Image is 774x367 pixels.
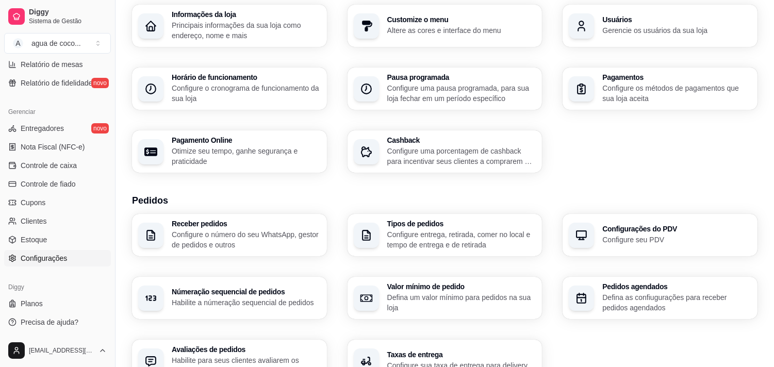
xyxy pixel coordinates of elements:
span: Planos [21,298,43,309]
h3: Customize o menu [387,16,536,23]
span: Configurações [21,253,67,263]
a: Entregadoresnovo [4,120,111,137]
button: Pedidos agendadosDefina as confiugurações para receber pedidos agendados [563,277,757,319]
button: UsuáriosGerencie os usuários da sua loja [563,5,757,47]
p: Configure uma porcentagem de cashback para incentivar seus clientes a comprarem em sua loja [387,146,536,166]
span: Precisa de ajuda? [21,317,78,327]
h3: Horário de funcionamento [172,74,321,81]
h3: Avaliações de pedidos [172,346,321,353]
div: agua de coco ... [31,38,81,48]
div: Diggy [4,279,111,295]
a: Estoque [4,231,111,248]
button: Customize o menuAltere as cores e interface do menu [348,5,542,47]
p: Principais informações da sua loja como endereço, nome e mais [172,20,321,41]
a: Controle de fiado [4,176,111,192]
button: Receber pedidosConfigure o número do seu WhatsApp, gestor de pedidos e outros [132,214,327,256]
a: Nota Fiscal (NFC-e) [4,139,111,155]
span: Diggy [29,8,107,17]
button: Pagamento OnlineOtimize seu tempo, ganhe segurança e praticidade [132,130,327,173]
p: Configure o cronograma de funcionamento da sua loja [172,83,321,104]
p: Defina um valor mínimo para pedidos na sua loja [387,292,536,313]
p: Defina as confiugurações para receber pedidos agendados [602,292,751,313]
h3: Taxas de entrega [387,351,536,358]
a: Cupons [4,194,111,211]
p: Configure seu PDV [602,235,751,245]
button: PagamentosConfigure os métodos de pagamentos que sua loja aceita [563,68,757,110]
a: Precisa de ajuda? [4,314,111,330]
button: Tipos de pedidosConfigure entrega, retirada, comer no local e tempo de entrega e de retirada [348,214,542,256]
span: Sistema de Gestão [29,17,107,25]
p: Configure o número do seu WhatsApp, gestor de pedidos e outros [172,229,321,250]
h3: Númeração sequencial de pedidos [172,288,321,295]
button: Select a team [4,33,111,54]
h3: Informações da loja [172,11,321,18]
p: Habilite a númeração sequencial de pedidos [172,297,321,308]
h3: Pagamentos [602,74,751,81]
h3: Receber pedidos [172,220,321,227]
h3: Pedidos [132,193,757,208]
span: A [13,38,23,48]
h3: Cashback [387,137,536,144]
p: Configure entrega, retirada, comer no local e tempo de entrega e de retirada [387,229,536,250]
button: Configurações do PDVConfigure seu PDV [563,214,757,256]
span: Relatório de mesas [21,59,83,70]
button: CashbackConfigure uma porcentagem de cashback para incentivar seus clientes a comprarem em sua loja [348,130,542,173]
button: Pausa programadaConfigure uma pausa programada, para sua loja fechar em um período específico [348,68,542,110]
span: Cupons [21,197,45,208]
span: Estoque [21,235,47,245]
a: Controle de caixa [4,157,111,174]
h3: Usuários [602,16,751,23]
button: Informações da lojaPrincipais informações da sua loja como endereço, nome e mais [132,5,327,47]
span: Nota Fiscal (NFC-e) [21,142,85,152]
button: Númeração sequencial de pedidosHabilite a númeração sequencial de pedidos [132,277,327,319]
button: Horário de funcionamentoConfigure o cronograma de funcionamento da sua loja [132,68,327,110]
span: Controle de fiado [21,179,76,189]
span: Controle de caixa [21,160,77,171]
a: Relatório de fidelidadenovo [4,75,111,91]
div: Gerenciar [4,104,111,120]
h3: Pausa programada [387,74,536,81]
span: Clientes [21,216,47,226]
a: Configurações [4,250,111,266]
h3: Valor mínimo de pedido [387,283,536,290]
button: [EMAIL_ADDRESS][DOMAIN_NAME] [4,338,111,363]
span: Entregadores [21,123,64,134]
a: Relatório de mesas [4,56,111,73]
h3: Pagamento Online [172,137,321,144]
p: Gerencie os usuários da sua loja [602,25,751,36]
p: Configure uma pausa programada, para sua loja fechar em um período específico [387,83,536,104]
p: Altere as cores e interface do menu [387,25,536,36]
h3: Tipos de pedidos [387,220,536,227]
button: Valor mínimo de pedidoDefina um valor mínimo para pedidos na sua loja [348,277,542,319]
h3: Configurações do PDV [602,225,751,232]
a: Clientes [4,213,111,229]
a: DiggySistema de Gestão [4,4,111,29]
h3: Pedidos agendados [602,283,751,290]
span: Relatório de fidelidade [21,78,92,88]
span: [EMAIL_ADDRESS][DOMAIN_NAME] [29,346,94,355]
a: Planos [4,295,111,312]
p: Otimize seu tempo, ganhe segurança e praticidade [172,146,321,166]
p: Configure os métodos de pagamentos que sua loja aceita [602,83,751,104]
